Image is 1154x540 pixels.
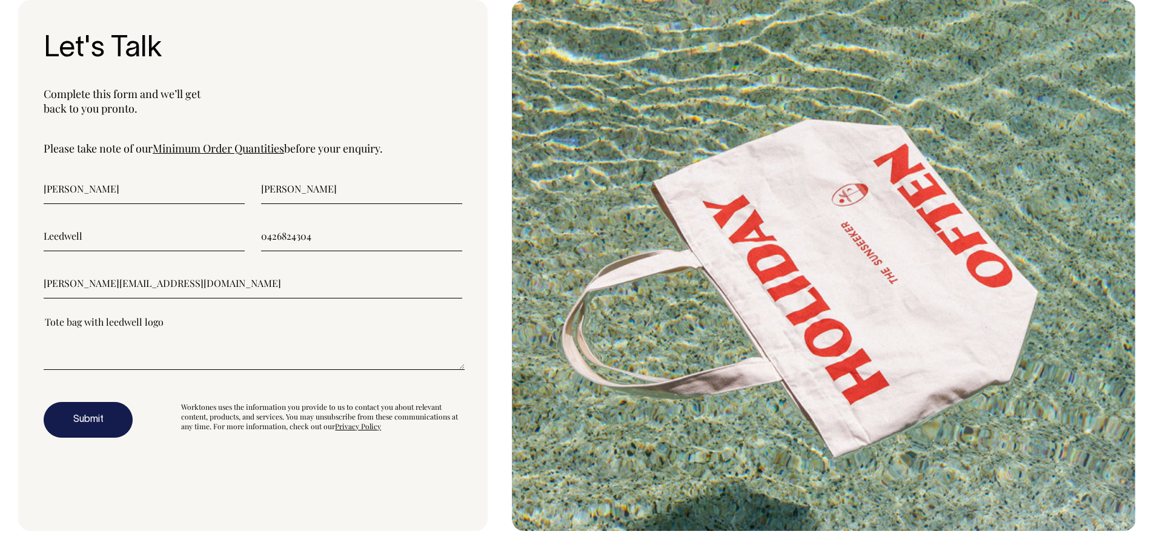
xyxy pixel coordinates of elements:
[261,221,462,251] input: Phone (required)
[44,221,245,251] input: Business name
[181,402,462,438] div: Worktones uses the information you provide to us to contact you about relevant content, products,...
[261,174,462,204] input: Last name (required)
[44,33,462,65] h3: Let's Talk
[44,141,462,156] p: Please take note of our before your enquiry.
[44,402,133,438] button: Submit
[153,141,284,156] a: Minimum Order Quantities
[44,174,245,204] input: First name (required)
[44,268,462,298] input: Email (required)
[335,421,381,431] a: Privacy Policy
[44,87,462,116] p: Complete this form and we’ll get back to you pronto.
